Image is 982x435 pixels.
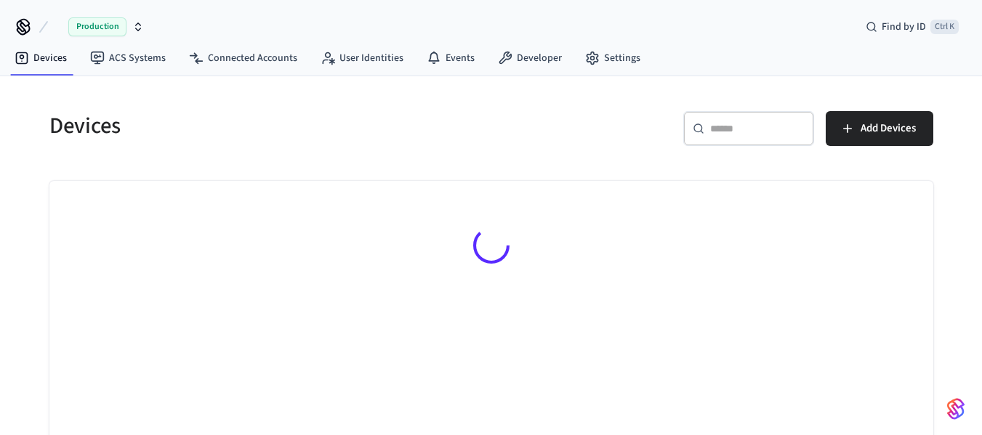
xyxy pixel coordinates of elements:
a: Connected Accounts [177,45,309,71]
a: User Identities [309,45,415,71]
a: Developer [486,45,573,71]
span: Ctrl K [930,20,959,34]
button: Add Devices [826,111,933,146]
a: Events [415,45,486,71]
span: Production [68,17,126,36]
span: Find by ID [882,20,926,34]
img: SeamLogoGradient.69752ec5.svg [947,397,965,420]
a: Settings [573,45,652,71]
a: ACS Systems [79,45,177,71]
div: Find by IDCtrl K [854,14,970,40]
h5: Devices [49,111,483,141]
span: Add Devices [861,119,916,138]
a: Devices [3,45,79,71]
